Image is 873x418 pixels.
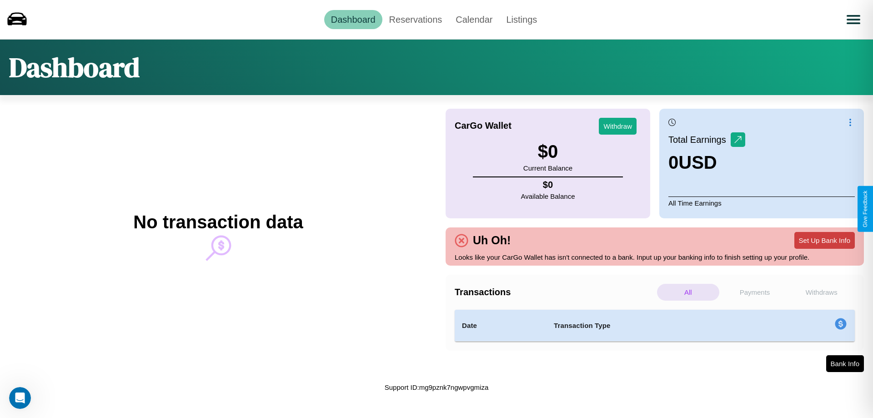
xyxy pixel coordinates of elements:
[668,131,731,148] p: Total Earnings
[794,232,855,249] button: Set Up Bank Info
[521,180,575,190] h4: $ 0
[521,190,575,202] p: Available Balance
[468,234,515,247] h4: Uh Oh!
[657,284,719,301] p: All
[385,381,488,393] p: Support ID: mg9pznk7ngwpvgmiza
[554,320,760,331] h4: Transaction Type
[841,7,866,32] button: Open menu
[455,121,512,131] h4: CarGo Wallet
[826,355,864,372] button: Bank Info
[523,141,572,162] h3: $ 0
[449,10,499,29] a: Calendar
[599,118,637,135] button: Withdraw
[455,251,855,263] p: Looks like your CarGo Wallet has isn't connected to a bank. Input up your banking info to finish ...
[382,10,449,29] a: Reservations
[455,287,655,297] h4: Transactions
[790,284,853,301] p: Withdraws
[9,387,31,409] iframe: Intercom live chat
[523,162,572,174] p: Current Balance
[133,212,303,232] h2: No transaction data
[499,10,544,29] a: Listings
[724,284,786,301] p: Payments
[668,196,855,209] p: All Time Earnings
[455,310,855,342] table: simple table
[324,10,382,29] a: Dashboard
[862,191,868,227] div: Give Feedback
[9,49,140,86] h1: Dashboard
[668,152,745,173] h3: 0 USD
[462,320,539,331] h4: Date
